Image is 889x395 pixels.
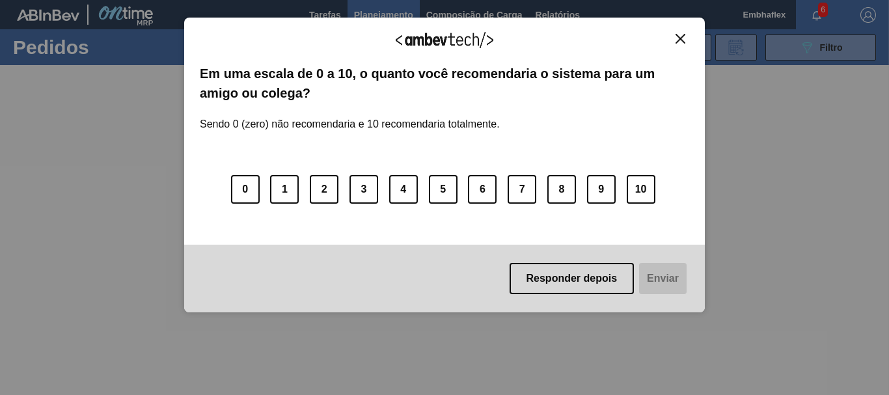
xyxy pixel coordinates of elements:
[672,33,689,44] button: Close
[310,175,338,204] button: 2
[389,175,418,204] button: 4
[231,175,260,204] button: 0
[200,103,500,130] label: Sendo 0 (zero) não recomendaria e 10 recomendaria totalmente.
[429,175,458,204] button: 5
[547,175,576,204] button: 8
[270,175,299,204] button: 1
[349,175,378,204] button: 3
[396,32,493,48] img: Logo Ambevtech
[510,263,635,294] button: Responder depois
[587,175,616,204] button: 9
[468,175,497,204] button: 6
[200,64,689,103] label: Em uma escala de 0 a 10, o quanto você recomendaria o sistema para um amigo ou colega?
[627,175,655,204] button: 10
[508,175,536,204] button: 7
[676,34,685,44] img: Close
